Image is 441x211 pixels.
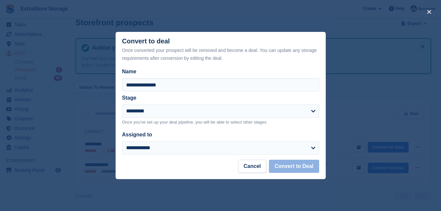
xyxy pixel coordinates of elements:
[424,7,434,17] button: close
[122,119,319,126] p: Once you've set up your deal pipeline, you will be able to select other stages.
[122,37,319,62] div: Convert to deal
[122,132,152,137] label: Assigned to
[269,160,319,173] button: Convert to Deal
[122,95,137,101] label: Stage
[122,46,319,62] div: Once converted your prospect will be removed and become a deal. You can update any storage requir...
[238,160,266,173] button: Cancel
[122,68,319,76] label: Name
